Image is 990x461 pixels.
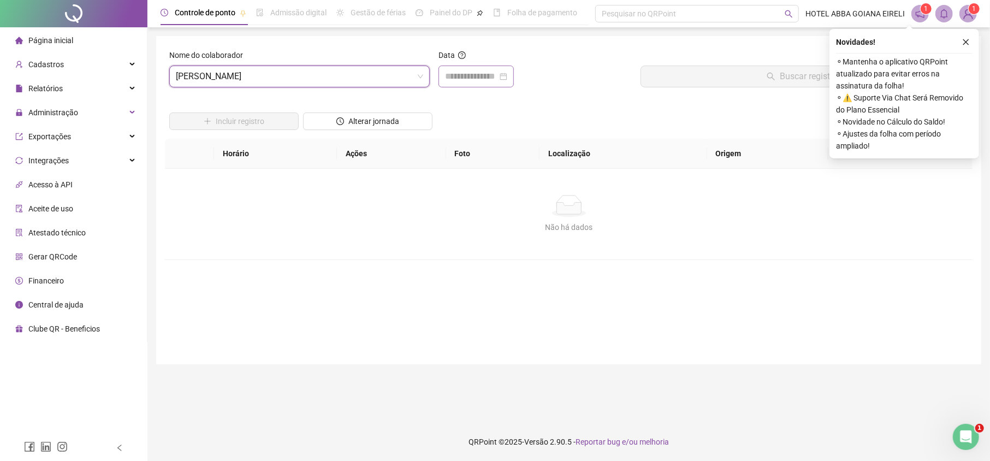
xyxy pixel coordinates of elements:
span: MARIA IASMYNE LIMA DA SILVA [176,66,423,87]
th: Origem [707,139,828,169]
span: 1 [924,5,928,13]
span: Alterar jornada [348,115,399,127]
span: dashboard [416,9,423,16]
span: sun [336,9,344,16]
span: Aceite de uso [28,204,73,213]
span: Administração [28,108,78,117]
span: Central de ajuda [28,300,84,309]
span: Admissão digital [270,8,327,17]
span: HOTEL ABBA GOIANA EIRELI [805,8,905,20]
span: Acesso à API [28,180,73,189]
span: Data [438,51,455,60]
span: clock-circle [336,117,344,125]
span: Financeiro [28,276,64,285]
span: Página inicial [28,36,73,45]
span: search [785,10,793,18]
span: book [493,9,501,16]
span: ⚬ Mantenha o aplicativo QRPoint atualizado para evitar erros na assinatura da folha! [836,56,973,92]
span: gift [15,325,23,333]
span: Painel do DP [430,8,472,17]
span: api [15,181,23,188]
span: instagram [57,441,68,452]
span: Atestado técnico [28,228,86,237]
span: ⚬ Ajustes da folha com período ampliado! [836,128,973,152]
span: file-done [256,9,264,16]
span: pushpin [240,10,246,16]
span: Relatórios [28,84,63,93]
span: Versão [524,438,548,446]
span: question-circle [458,51,466,59]
span: info-circle [15,301,23,309]
span: facebook [24,441,35,452]
footer: QRPoint © 2025 - 2.90.5 - [147,423,990,461]
span: 1 [975,424,984,433]
span: ⚬ ⚠️ Suporte Via Chat Será Removido do Plano Essencial [836,92,973,116]
span: sync [15,157,23,164]
span: qrcode [15,253,23,261]
button: Buscar registros [641,66,968,87]
span: Reportar bug e/ou melhoria [576,438,669,446]
label: Nome do colaborador [169,49,250,61]
span: linkedin [40,441,51,452]
span: 1 [973,5,976,13]
sup: 1 [921,3,932,14]
span: dollar [15,277,23,285]
img: 27070 [960,5,976,22]
span: solution [15,229,23,237]
span: Clube QR - Beneficios [28,324,100,333]
span: Novidades ! [836,36,875,48]
span: home [15,37,23,44]
span: close [962,38,970,46]
span: lock [15,109,23,116]
div: Não há dados [178,221,959,233]
span: Integrações [28,156,69,165]
span: file [15,85,23,92]
span: Gestão de férias [351,8,406,17]
span: user-add [15,61,23,68]
span: left [116,444,123,452]
span: Cadastros [28,60,64,69]
span: bell [939,9,949,19]
span: notification [915,9,925,19]
th: Foto [446,139,540,169]
span: Exportações [28,132,71,141]
a: Alterar jornada [303,118,432,127]
span: audit [15,205,23,212]
span: Controle de ponto [175,8,235,17]
iframe: Intercom live chat [953,424,979,450]
th: Protocolo [828,139,973,169]
th: Horário [214,139,337,169]
span: clock-circle [161,9,168,16]
th: Ações [337,139,446,169]
span: ⚬ Novidade no Cálculo do Saldo! [836,116,973,128]
span: Gerar QRCode [28,252,77,261]
th: Localização [540,139,707,169]
sup: Atualize o seu contato no menu Meus Dados [969,3,980,14]
span: pushpin [477,10,483,16]
button: Alterar jornada [303,113,432,130]
span: Folha de pagamento [507,8,577,17]
span: export [15,133,23,140]
button: Incluir registro [169,113,299,130]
